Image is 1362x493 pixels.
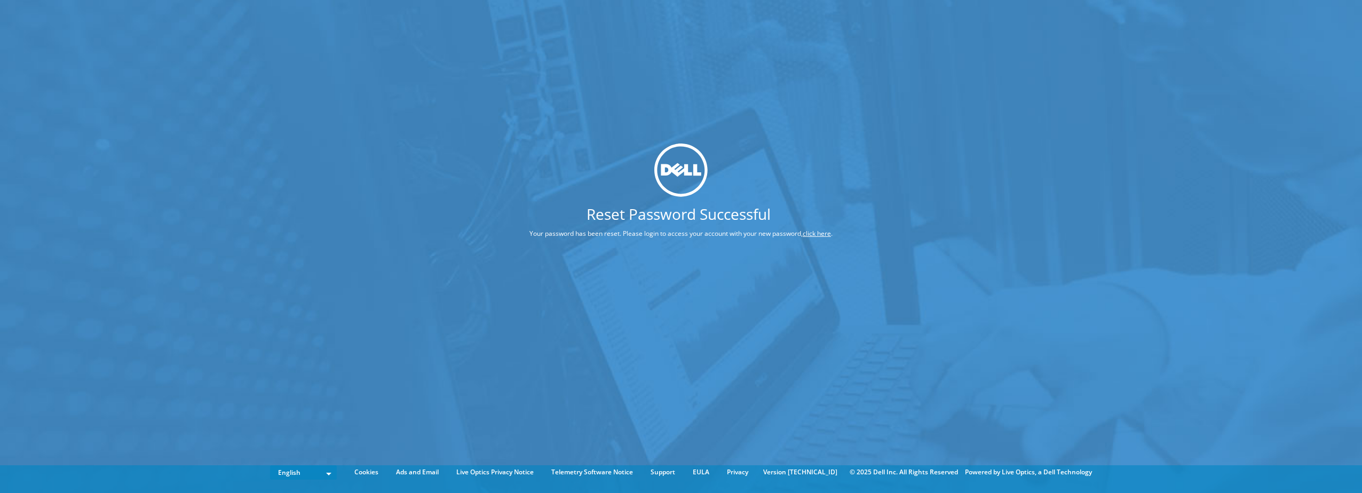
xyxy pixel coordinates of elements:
[654,143,708,196] img: dell_svg_logo.svg
[965,466,1092,478] li: Powered by Live Optics, a Dell Technology
[489,206,867,221] h1: Reset Password Successful
[543,466,641,478] a: Telemetry Software Notice
[346,466,386,478] a: Cookies
[758,466,843,478] li: Version [TECHNICAL_ID]
[719,466,756,478] a: Privacy
[489,228,873,240] p: Your password has been reset. Please login to access your account with your new password, .
[803,229,831,238] a: click here
[643,466,683,478] a: Support
[844,466,963,478] li: © 2025 Dell Inc. All Rights Reserved
[685,466,717,478] a: EULA
[388,466,447,478] a: Ads and Email
[448,466,542,478] a: Live Optics Privacy Notice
